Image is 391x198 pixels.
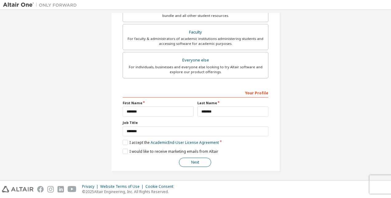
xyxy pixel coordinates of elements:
img: altair_logo.svg [2,186,34,192]
div: Website Terms of Use [100,184,145,189]
label: Job Title [123,120,268,125]
img: instagram.svg [47,186,54,192]
div: Privacy [82,184,100,189]
label: Last Name [197,101,268,105]
label: I would like to receive marketing emails from Altair [123,149,218,154]
div: Your Profile [123,88,268,97]
img: youtube.svg [68,186,77,192]
div: For currently enrolled students looking to access the free Altair Student Edition bundle and all ... [127,8,264,18]
p: © 2025 Altair Engineering, Inc. All Rights Reserved. [82,189,177,194]
label: I accept the [123,140,219,145]
img: Altair One [3,2,80,8]
div: Faculty [127,28,264,37]
img: linkedin.svg [57,186,64,192]
label: First Name [123,101,194,105]
div: Everyone else [127,56,264,65]
div: For faculty & administrators of academic institutions administering students and accessing softwa... [127,36,264,46]
img: facebook.svg [37,186,44,192]
div: Cookie Consent [145,184,177,189]
div: For individuals, businesses and everyone else looking to try Altair software and explore our prod... [127,65,264,74]
a: Academic End-User License Agreement [151,140,219,145]
button: Next [179,158,211,167]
